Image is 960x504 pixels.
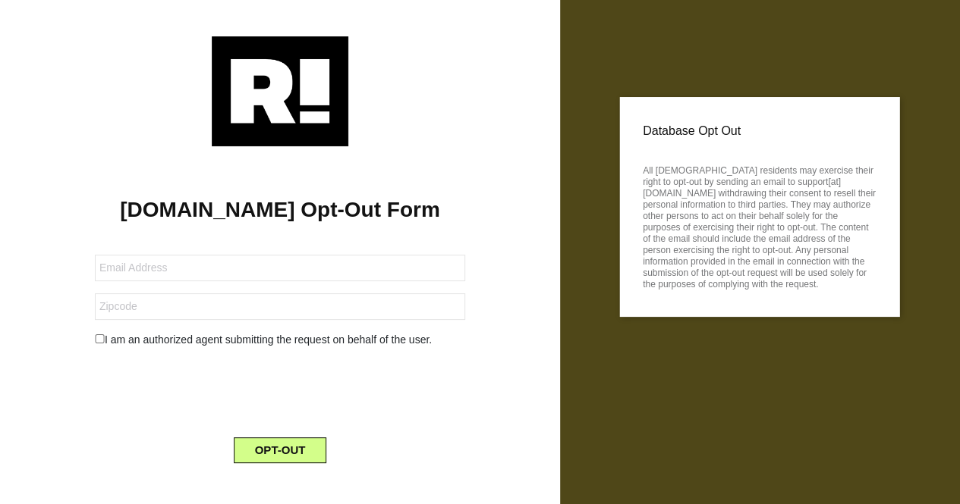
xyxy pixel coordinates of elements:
[23,197,537,223] h1: [DOMAIN_NAME] Opt-Out Form
[83,332,477,348] div: I am an authorized agent submitting the request on behalf of the user.
[165,360,395,419] iframe: reCAPTCHA
[95,255,465,281] input: Email Address
[643,161,877,290] p: All [DEMOGRAPHIC_DATA] residents may exercise their right to opt-out by sending an email to suppo...
[234,437,327,463] button: OPT-OUT
[643,120,877,142] p: Database Opt Out
[95,293,465,320] input: Zipcode
[212,36,348,146] img: Retention.com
